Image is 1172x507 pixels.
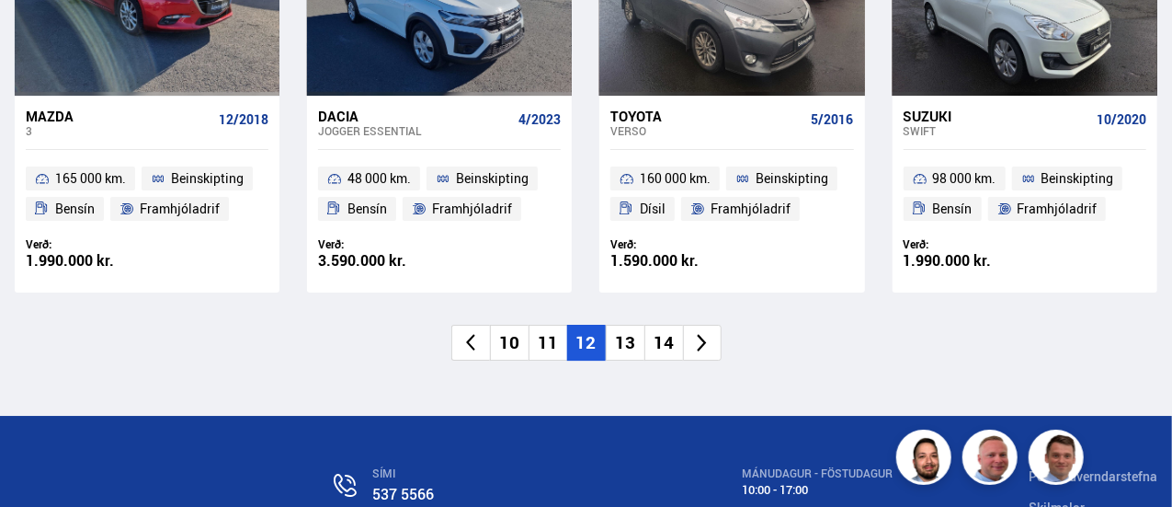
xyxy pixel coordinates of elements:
[711,198,791,220] span: Framhjóladrif
[318,124,511,137] div: Jogger ESSENTIAL
[893,96,1157,293] a: Suzuki Swift 10/2020 98 000 km. Beinskipting Bensín Framhjóladrif Verð: 1.990.000 kr.
[933,167,996,190] span: 98 000 km.
[965,432,1020,488] img: siFngHWaQ9KaOqBr.png
[432,198,512,220] span: Framhjóladrif
[904,237,1025,251] div: Verð:
[318,237,439,251] div: Verð:
[518,112,561,127] span: 4/2023
[55,198,95,220] span: Bensín
[1097,112,1146,127] span: 10/2020
[372,467,607,480] div: SÍMI
[26,124,211,137] div: 3
[15,96,279,293] a: Mazda 3 12/2018 165 000 km. Beinskipting Bensín Framhjóladrif Verð: 1.990.000 kr.
[904,253,1025,269] div: 1.990.000 kr.
[756,167,828,190] span: Beinskipting
[610,253,732,269] div: 1.590.000 kr.
[610,124,803,137] div: Verso
[15,7,70,63] button: Opna LiveChat spjallviðmót
[1017,198,1097,220] span: Framhjóladrif
[318,108,511,124] div: Dacia
[347,198,387,220] span: Bensín
[347,167,411,190] span: 48 000 km.
[743,467,893,480] div: MÁNUDAGUR - FÖSTUDAGUR
[812,112,854,127] span: 5/2016
[904,108,1089,124] div: Suzuki
[171,167,244,190] span: Beinskipting
[456,167,529,190] span: Beinskipting
[219,112,268,127] span: 12/2018
[743,483,893,497] div: 10:00 - 17:00
[140,198,220,220] span: Framhjóladrif
[606,325,644,361] li: 13
[26,108,211,124] div: Mazda
[307,96,572,293] a: Dacia Jogger ESSENTIAL 4/2023 48 000 km. Beinskipting Bensín Framhjóladrif Verð: 3.590.000 kr.
[644,325,683,361] li: 14
[334,474,357,497] img: n0V2lOsqF3l1V2iz.svg
[904,124,1089,137] div: Swift
[318,253,439,269] div: 3.590.000 kr.
[899,432,954,488] img: nhp88E3Fdnt1Opn2.png
[26,253,147,269] div: 1.990.000 kr.
[55,167,126,190] span: 165 000 km.
[610,237,732,251] div: Verð:
[529,325,567,361] li: 11
[372,484,434,504] a: 537 5566
[1031,432,1087,488] img: FbJEzSuNWCJXmdc-.webp
[610,108,803,124] div: Toyota
[599,96,864,293] a: Toyota Verso 5/2016 160 000 km. Beinskipting Dísil Framhjóladrif Verð: 1.590.000 kr.
[640,167,711,190] span: 160 000 km.
[26,237,147,251] div: Verð:
[490,325,529,361] li: 10
[640,198,666,220] span: Dísil
[933,198,973,220] span: Bensín
[567,325,606,361] li: 12
[1041,167,1113,190] span: Beinskipting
